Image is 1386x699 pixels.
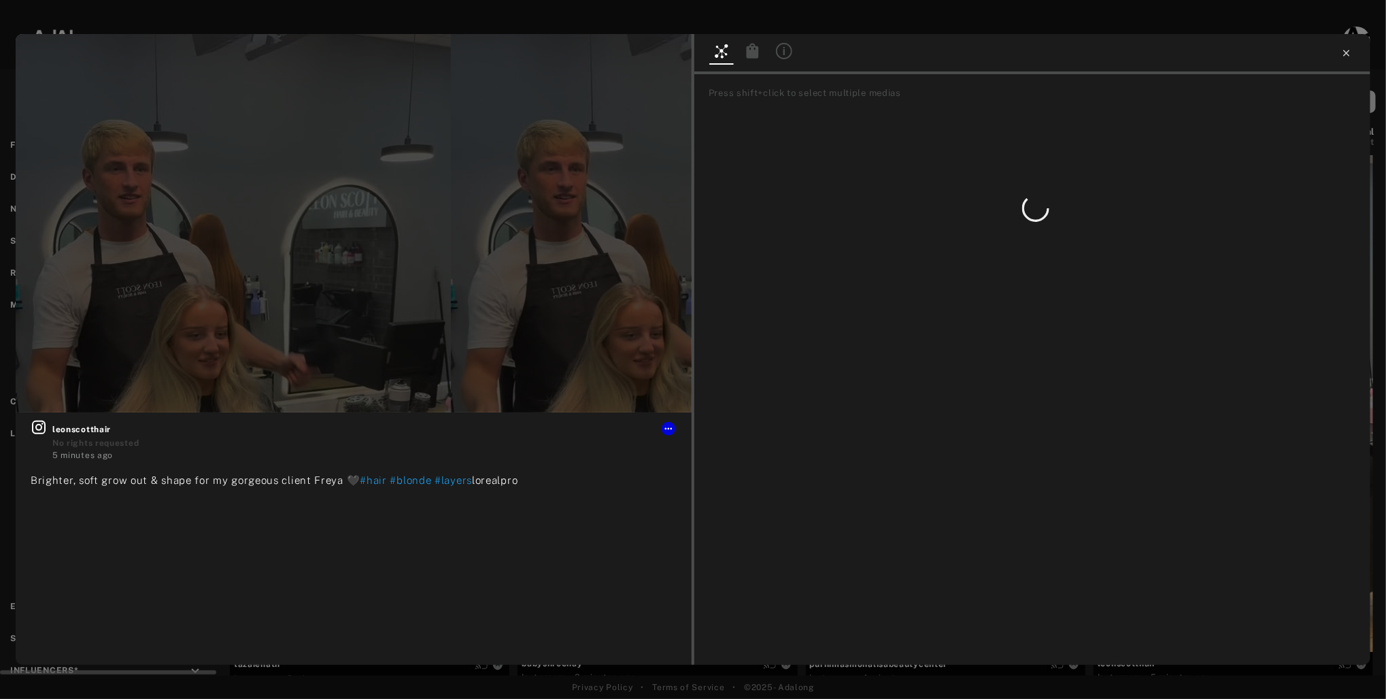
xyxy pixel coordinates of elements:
[52,423,677,436] span: leonscotthair
[31,474,360,486] span: Brighter, soft grow out & shape for my gorgeous client Freya 🖤
[390,474,432,486] span: #blonde
[709,86,1366,100] div: Press shift+click to select multiple medias
[52,438,139,448] span: No rights requested
[1318,634,1386,699] iframe: Chat Widget
[435,474,472,486] span: #layers
[472,474,518,486] span: lorealpro
[52,451,113,460] time: 2025-10-09T13:36:53.000Z
[360,474,387,486] span: #hair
